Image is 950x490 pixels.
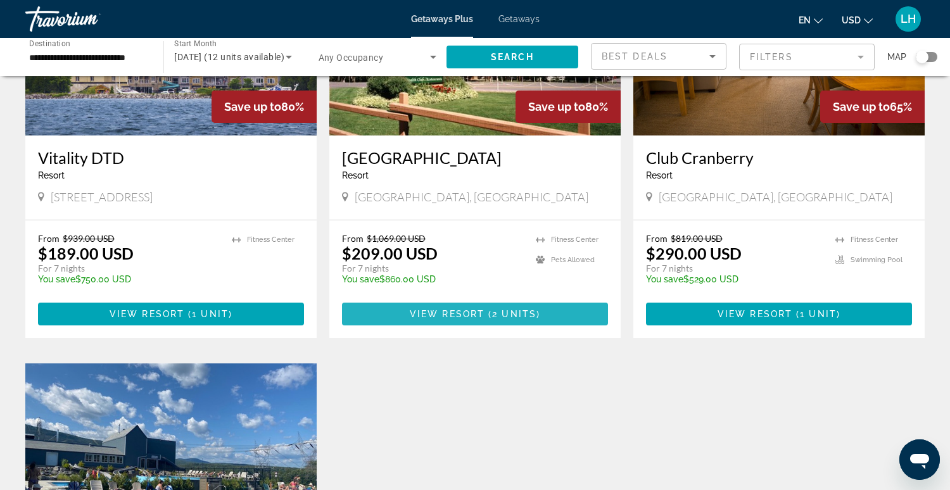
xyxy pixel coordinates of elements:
span: From [646,233,668,244]
span: Start Month [174,39,217,48]
span: Resort [342,170,369,180]
span: $939.00 USD [63,233,115,244]
button: Change language [799,11,823,29]
span: You save [38,274,75,284]
span: Resort [646,170,673,180]
div: 65% [820,91,925,123]
span: $819.00 USD [671,233,723,244]
span: 2 units [492,309,536,319]
span: Save up to [528,100,585,113]
span: [DATE] (12 units available) [174,52,284,62]
a: Getaways [498,14,540,24]
p: For 7 nights [342,263,523,274]
p: $529.00 USD [646,274,823,284]
span: View Resort [718,309,792,319]
span: You save [646,274,683,284]
span: en [799,15,811,25]
span: Destination [29,39,70,47]
span: Map [887,48,906,66]
span: You save [342,274,379,284]
mat-select: Sort by [602,49,716,64]
p: $860.00 USD [342,274,523,284]
p: $189.00 USD [38,244,134,263]
a: Getaways Plus [411,14,473,24]
span: USD [842,15,861,25]
a: Travorium [25,3,152,35]
span: Save up to [224,100,281,113]
a: [GEOGRAPHIC_DATA] [342,148,608,167]
button: Filter [739,43,875,71]
span: From [342,233,364,244]
span: Fitness Center [247,236,294,244]
p: For 7 nights [646,263,823,274]
span: [GEOGRAPHIC_DATA], [GEOGRAPHIC_DATA] [355,190,588,204]
button: View Resort(1 unit) [38,303,304,325]
a: Club Cranberry [646,148,912,167]
span: Fitness Center [851,236,898,244]
p: $750.00 USD [38,274,219,284]
span: $1,069.00 USD [367,233,426,244]
p: For 7 nights [38,263,219,274]
button: User Menu [892,6,925,32]
span: ( ) [792,309,840,319]
p: $209.00 USD [342,244,438,263]
span: Save up to [833,100,890,113]
span: Resort [38,170,65,180]
span: Fitness Center [551,236,598,244]
span: View Resort [410,309,484,319]
span: Any Occupancy [319,53,384,63]
button: View Resort(1 unit) [646,303,912,325]
a: Vitality DTD [38,148,304,167]
iframe: Button to launch messaging window [899,439,940,480]
button: Change currency [842,11,873,29]
span: Swimming Pool [851,256,902,264]
span: ( ) [184,309,232,319]
span: Pets Allowed [551,256,595,264]
button: Search [446,46,578,68]
p: $290.00 USD [646,244,742,263]
span: 1 unit [800,309,837,319]
button: View Resort(2 units) [342,303,608,325]
span: LH [901,13,916,25]
span: Search [491,52,534,62]
span: ( ) [484,309,540,319]
div: 80% [516,91,621,123]
span: From [38,233,60,244]
span: [GEOGRAPHIC_DATA], [GEOGRAPHIC_DATA] [659,190,892,204]
span: 1 unit [192,309,229,319]
span: Best Deals [602,51,668,61]
span: [STREET_ADDRESS] [51,190,153,204]
span: View Resort [110,309,184,319]
div: 80% [212,91,317,123]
